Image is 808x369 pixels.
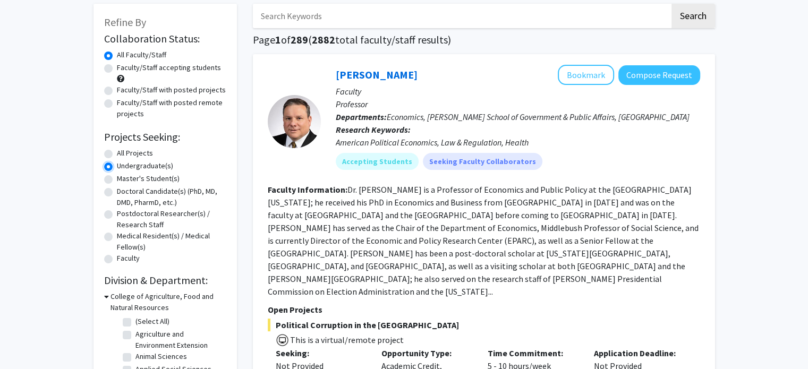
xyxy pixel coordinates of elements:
[253,4,670,28] input: Search Keywords
[117,160,173,171] label: Undergraduate(s)
[104,274,226,287] h2: Division & Department:
[104,15,146,29] span: Refine By
[135,351,187,362] label: Animal Sciences
[558,65,614,85] button: Add Jeff Milyo to Bookmarks
[104,32,226,45] h2: Collaboration Status:
[104,131,226,143] h2: Projects Seeking:
[488,347,578,359] p: Time Commitment:
[110,291,226,313] h3: College of Agriculture, Food and Natural Resources
[117,62,221,73] label: Faculty/Staff accepting students
[117,186,226,208] label: Doctoral Candidate(s) (PhD, MD, DMD, PharmD, etc.)
[387,111,690,122] span: Economics, [PERSON_NAME] School of Government & Public Affairs, [GEOGRAPHIC_DATA]
[268,303,700,316] p: Open Projects
[312,33,335,46] span: 2882
[135,329,224,351] label: Agriculture and Environment Extension
[268,184,347,195] b: Faculty Information:
[117,208,226,230] label: Postdoctoral Researcher(s) / Research Staff
[671,4,715,28] button: Search
[117,148,153,159] label: All Projects
[268,184,699,297] fg-read-more: Dr. [PERSON_NAME] is a Professor of Economics and Public Policy at the [GEOGRAPHIC_DATA][US_STATE...
[336,136,700,149] div: American Political Economics, Law & Regulation, Health
[618,65,700,85] button: Compose Request to Jeff Milyo
[423,153,542,170] mat-chip: Seeking Faculty Collaborators
[117,97,226,119] label: Faculty/Staff with posted remote projects
[336,98,700,110] p: Professor
[117,173,180,184] label: Master's Student(s)
[135,316,169,327] label: (Select All)
[336,68,418,81] a: [PERSON_NAME]
[336,153,419,170] mat-chip: Accepting Students
[8,321,45,361] iframe: Chat
[117,253,140,264] label: Faculty
[117,230,226,253] label: Medical Resident(s) / Medical Fellow(s)
[594,347,684,359] p: Application Deadline:
[276,347,366,359] p: Seeking:
[289,334,404,345] span: This is a virtual/remote project
[275,33,281,46] span: 1
[268,319,700,331] span: Political Corruption in the [GEOGRAPHIC_DATA]
[336,85,700,98] p: Faculty
[381,347,472,359] p: Opportunity Type:
[336,124,411,135] b: Research Keywords:
[117,49,166,61] label: All Faculty/Staff
[253,33,715,46] h1: Page of ( total faculty/staff results)
[336,111,387,122] b: Departments:
[291,33,308,46] span: 289
[117,84,226,96] label: Faculty/Staff with posted projects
